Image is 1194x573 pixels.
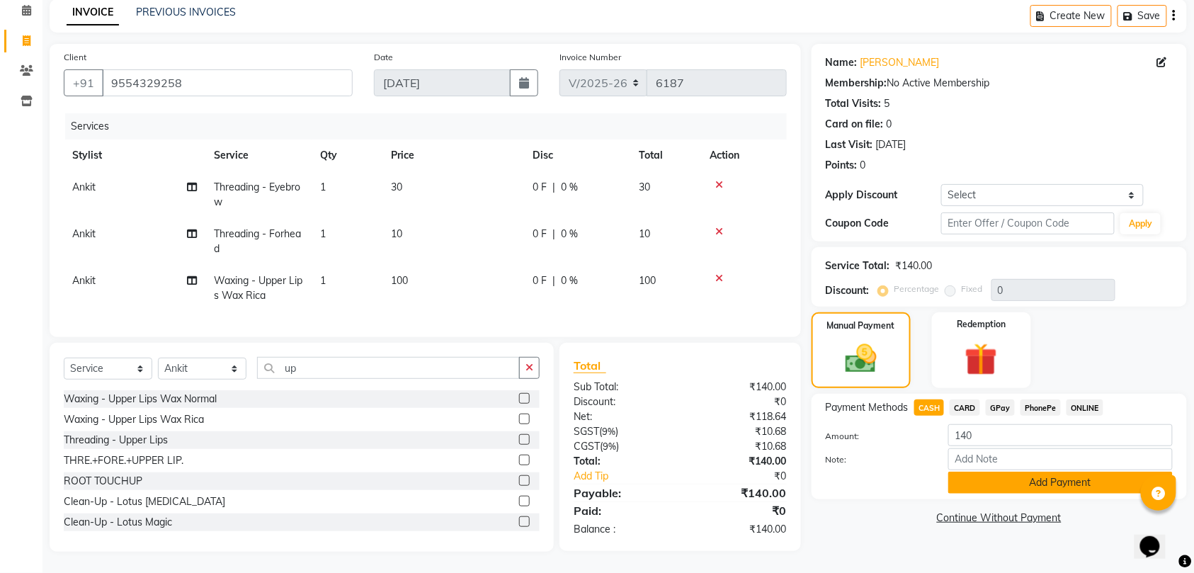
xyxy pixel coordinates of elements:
[563,454,680,469] div: Total:
[680,424,797,439] div: ₹10.68
[561,180,578,195] span: 0 %
[64,494,225,509] div: Clean-Up - Lotus [MEDICAL_DATA]
[814,511,1184,526] a: Continue Without Payment
[312,140,382,171] th: Qty
[64,51,86,64] label: Client
[826,76,1173,91] div: No Active Membership
[639,274,656,287] span: 100
[876,137,906,152] div: [DATE]
[65,113,797,140] div: Services
[950,399,980,416] span: CARD
[826,158,858,173] div: Points:
[382,140,524,171] th: Price
[948,448,1173,470] input: Add Note
[955,339,1008,380] img: _gift.svg
[214,227,301,255] span: Threading - Forhead
[136,6,236,18] a: PREVIOUS INVOICES
[257,357,520,379] input: Search or Scan
[533,273,547,288] span: 0 F
[563,424,680,439] div: ( )
[563,439,680,454] div: ( )
[559,51,621,64] label: Invoice Number
[1067,399,1103,416] span: ONLINE
[885,96,890,111] div: 5
[826,259,890,273] div: Service Total:
[1120,213,1161,234] button: Apply
[64,453,183,468] div: THRE.+FORE.+UPPER LIP.
[826,117,884,132] div: Card on file:
[64,140,205,171] th: Stylist
[1118,5,1167,27] button: Save
[563,469,700,484] a: Add Tip
[533,227,547,242] span: 0 F
[680,502,797,519] div: ₹0
[72,274,96,287] span: Ankit
[205,140,312,171] th: Service
[391,227,402,240] span: 10
[826,400,909,415] span: Payment Methods
[826,55,858,70] div: Name:
[948,424,1173,446] input: Amount
[72,227,96,240] span: Ankit
[374,51,393,64] label: Date
[552,180,555,195] span: |
[563,502,680,519] div: Paid:
[72,181,96,193] span: Ankit
[815,453,938,466] label: Note:
[826,188,941,203] div: Apply Discount
[574,425,599,438] span: SGST
[524,140,630,171] th: Disc
[914,399,945,416] span: CASH
[887,117,892,132] div: 0
[700,469,797,484] div: ₹0
[639,181,650,193] span: 30
[680,409,797,424] div: ₹118.64
[320,227,326,240] span: 1
[561,273,578,288] span: 0 %
[680,454,797,469] div: ₹140.00
[941,212,1115,234] input: Enter Offer / Coupon Code
[826,216,941,231] div: Coupon Code
[896,259,933,273] div: ₹140.00
[680,484,797,501] div: ₹140.00
[701,140,787,171] th: Action
[552,273,555,288] span: |
[680,439,797,454] div: ₹10.68
[826,96,882,111] div: Total Visits:
[64,412,204,427] div: Waxing - Upper Lips Wax Rica
[563,380,680,395] div: Sub Total:
[391,181,402,193] span: 30
[860,55,940,70] a: [PERSON_NAME]
[533,180,547,195] span: 0 F
[957,318,1006,331] label: Redemption
[680,380,797,395] div: ₹140.00
[602,426,615,437] span: 9%
[948,472,1173,494] button: Add Payment
[64,69,103,96] button: +91
[894,283,940,295] label: Percentage
[574,358,606,373] span: Total
[603,441,616,452] span: 9%
[574,440,600,453] span: CGST
[320,274,326,287] span: 1
[986,399,1015,416] span: GPay
[64,433,168,448] div: Threading - Upper Lips
[320,181,326,193] span: 1
[64,515,172,530] div: Clean-Up - Lotus Magic
[563,395,680,409] div: Discount:
[815,430,938,443] label: Amount:
[826,137,873,152] div: Last Visit:
[680,395,797,409] div: ₹0
[1020,399,1061,416] span: PhonePe
[826,76,887,91] div: Membership:
[680,522,797,537] div: ₹140.00
[962,283,983,295] label: Fixed
[563,522,680,537] div: Balance :
[836,341,887,377] img: _cash.svg
[214,274,302,302] span: Waxing - Upper Lips Wax Rica
[639,227,650,240] span: 10
[827,319,895,332] label: Manual Payment
[214,181,300,208] span: Threading - Eyebrow
[561,227,578,242] span: 0 %
[563,484,680,501] div: Payable:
